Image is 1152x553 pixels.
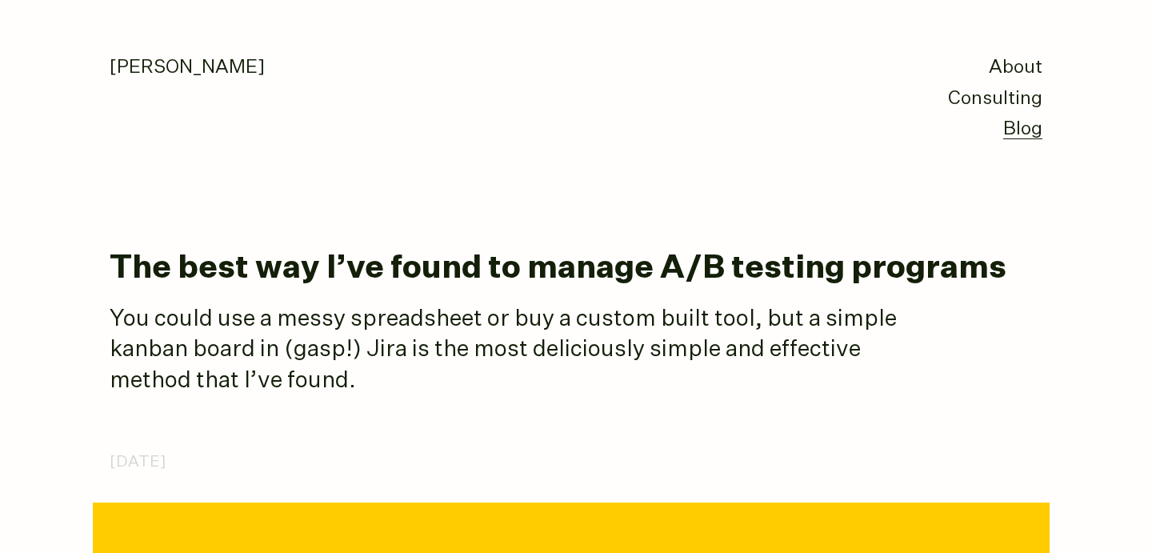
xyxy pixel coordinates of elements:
[948,53,1042,146] nav: primary
[110,58,265,77] a: [PERSON_NAME]
[110,251,1042,287] h1: The best way I’ve found to manage A/B testing programs
[110,449,166,475] time: [DATE]
[110,304,910,397] p: You could use a messy spreadsheet or buy a custom built tool, but a simple kanban board in (gasp!...
[948,90,1042,108] a: Consulting
[989,58,1042,77] a: About
[1003,120,1042,139] a: Blog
